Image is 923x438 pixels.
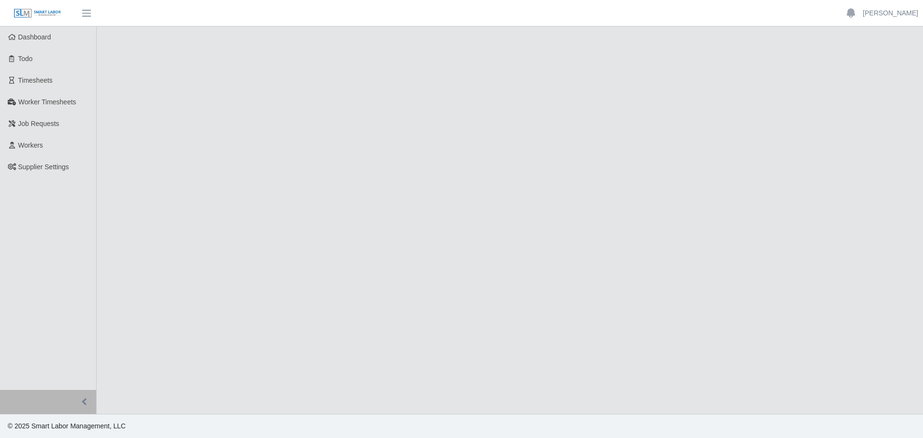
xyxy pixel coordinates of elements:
[18,33,51,41] span: Dashboard
[8,422,125,430] span: © 2025 Smart Labor Management, LLC
[18,141,43,149] span: Workers
[18,76,53,84] span: Timesheets
[863,8,918,18] a: [PERSON_NAME]
[13,8,62,19] img: SLM Logo
[18,98,76,106] span: Worker Timesheets
[18,163,69,171] span: Supplier Settings
[18,120,60,127] span: Job Requests
[18,55,33,63] span: Todo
